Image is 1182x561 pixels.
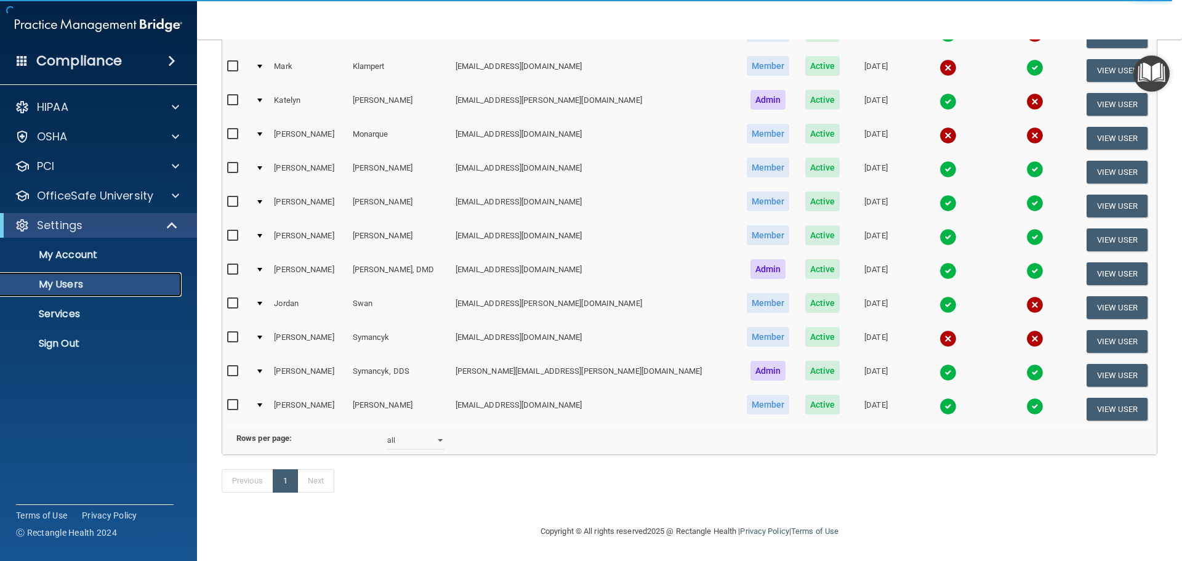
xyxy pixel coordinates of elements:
span: Admin [750,90,786,110]
button: Open Resource Center [1133,55,1170,92]
td: [EMAIL_ADDRESS][DOMAIN_NAME] [451,257,739,291]
img: PMB logo [15,13,182,38]
td: Symancyk [348,325,451,358]
p: HIPAA [37,100,68,115]
td: Swan [348,291,451,325]
button: View User [1087,296,1148,319]
span: Member [747,395,790,414]
td: [PERSON_NAME][EMAIL_ADDRESS][PERSON_NAME][DOMAIN_NAME] [451,358,739,392]
span: Ⓒ Rectangle Health 2024 [16,527,117,539]
td: [PERSON_NAME] [348,392,451,426]
p: OSHA [37,129,68,144]
button: View User [1087,93,1148,116]
span: Member [747,124,790,143]
span: Active [805,56,840,76]
img: cross.ca9f0e7f.svg [1026,330,1043,347]
td: [EMAIL_ADDRESS][DOMAIN_NAME] [451,223,739,257]
p: My Users [8,278,176,291]
img: tick.e7d51cea.svg [939,364,957,381]
td: [EMAIL_ADDRESS][DOMAIN_NAME] [451,325,739,358]
a: OfficeSafe University [15,188,179,203]
span: Member [747,158,790,177]
a: Privacy Policy [740,527,789,536]
td: [PERSON_NAME], DMD [348,257,451,291]
span: Admin [750,361,786,381]
td: [DATE] [848,223,904,257]
p: My Account [8,249,176,261]
td: Symancyk, DDS [348,358,451,392]
td: Jordan [269,291,347,325]
p: Sign Out [8,337,176,350]
button: View User [1087,127,1148,150]
span: Active [805,395,840,414]
td: [DATE] [848,291,904,325]
td: [EMAIL_ADDRESS][DOMAIN_NAME] [451,121,739,155]
td: [EMAIL_ADDRESS][PERSON_NAME][DOMAIN_NAME] [451,87,739,121]
button: View User [1087,59,1148,82]
img: cross.ca9f0e7f.svg [1026,296,1043,313]
img: cross.ca9f0e7f.svg [939,127,957,144]
img: tick.e7d51cea.svg [1026,262,1043,280]
p: Services [8,308,176,320]
img: cross.ca9f0e7f.svg [1026,127,1043,144]
td: Klampert [348,54,451,87]
p: Settings [37,218,82,233]
td: [PERSON_NAME] [348,155,451,189]
span: Active [805,90,840,110]
button: View User [1087,195,1148,217]
img: tick.e7d51cea.svg [1026,195,1043,212]
td: [DATE] [848,155,904,189]
td: [PERSON_NAME] [269,121,347,155]
img: tick.e7d51cea.svg [939,93,957,110]
span: Admin [750,259,786,279]
td: [PERSON_NAME] [269,358,347,392]
span: Active [805,259,840,279]
td: Monarque [348,121,451,155]
button: View User [1087,161,1148,184]
td: [PERSON_NAME] [269,189,347,223]
span: Active [805,293,840,313]
span: Active [805,158,840,177]
td: Katelyn [269,87,347,121]
td: [EMAIL_ADDRESS][DOMAIN_NAME] [451,189,739,223]
td: [PERSON_NAME] [348,223,451,257]
img: tick.e7d51cea.svg [1026,364,1043,381]
a: PCI [15,159,179,174]
td: [PERSON_NAME] [269,392,347,426]
td: [PERSON_NAME] [348,87,451,121]
span: Active [805,327,840,347]
span: Member [747,192,790,211]
a: HIPAA [15,100,179,115]
td: [EMAIL_ADDRESS][DOMAIN_NAME] [451,392,739,426]
img: tick.e7d51cea.svg [939,195,957,212]
a: Settings [15,218,179,233]
img: tick.e7d51cea.svg [939,161,957,178]
img: cross.ca9f0e7f.svg [939,59,957,76]
img: tick.e7d51cea.svg [939,262,957,280]
img: cross.ca9f0e7f.svg [1026,93,1043,110]
button: View User [1087,262,1148,285]
a: 1 [273,469,298,493]
td: [DATE] [848,358,904,392]
td: [PERSON_NAME] [269,223,347,257]
td: [DATE] [848,325,904,358]
img: tick.e7d51cea.svg [939,228,957,246]
span: Member [747,327,790,347]
td: [PERSON_NAME] [348,189,451,223]
span: Active [805,124,840,143]
button: View User [1087,364,1148,387]
td: [DATE] [848,87,904,121]
td: [DATE] [848,189,904,223]
img: tick.e7d51cea.svg [1026,59,1043,76]
td: [EMAIL_ADDRESS][DOMAIN_NAME] [451,54,739,87]
img: tick.e7d51cea.svg [1026,228,1043,246]
img: tick.e7d51cea.svg [1026,398,1043,415]
td: [PERSON_NAME] [269,155,347,189]
button: View User [1087,398,1148,421]
span: Member [747,56,790,76]
td: [EMAIL_ADDRESS][DOMAIN_NAME] [451,155,739,189]
img: tick.e7d51cea.svg [1026,161,1043,178]
a: Terms of Use [16,509,67,522]
td: [DATE] [848,121,904,155]
span: Member [747,293,790,313]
